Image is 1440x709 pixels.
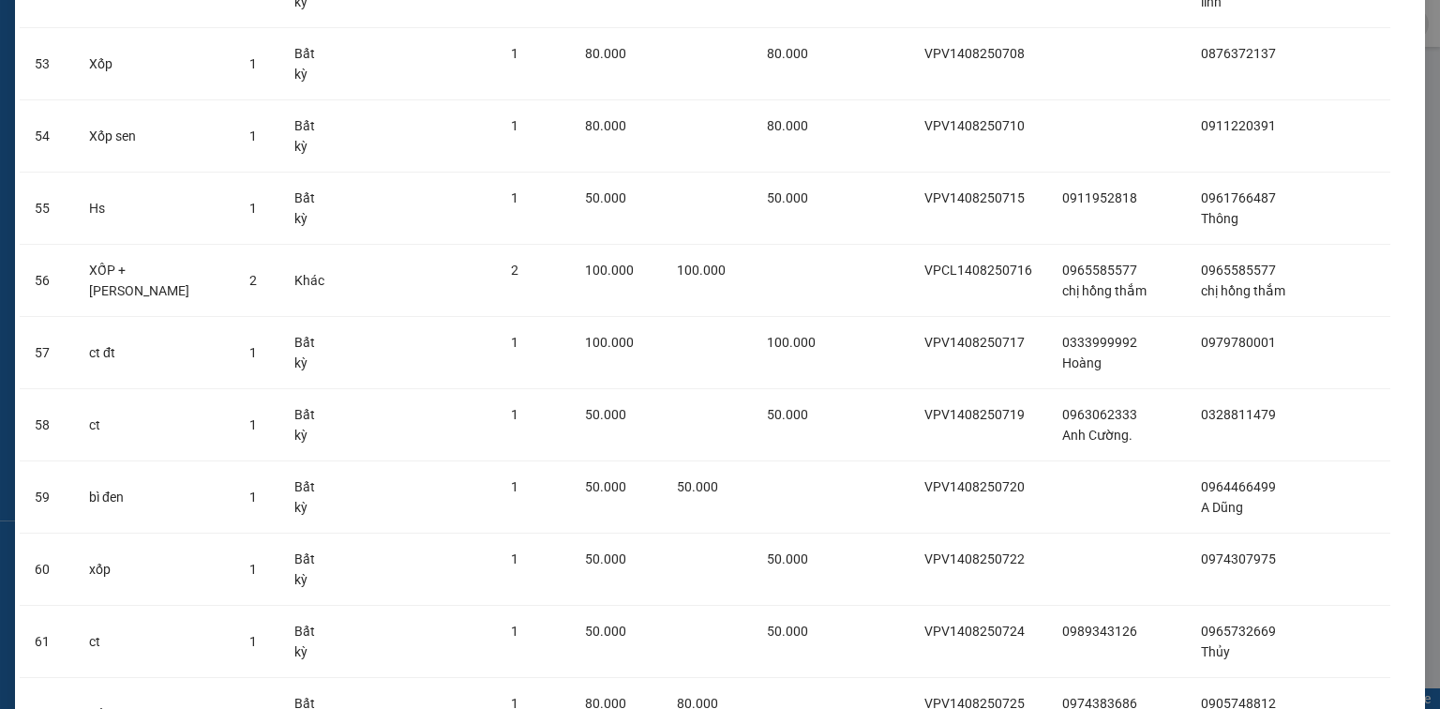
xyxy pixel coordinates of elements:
span: VPCL1408250716 [924,263,1032,278]
td: Hs [74,173,234,245]
span: Thủy [1201,644,1230,659]
span: 1 [249,128,257,143]
span: Hoàng [1062,355,1102,370]
strong: PHIẾU GỬI HÀNG [58,137,153,177]
span: chị hồng thắm [1201,283,1285,298]
span: 50.000 [767,407,808,422]
span: 0961766487 [1201,190,1276,205]
span: 0333999992 [1062,335,1137,350]
span: 50.000 [585,624,626,639]
span: 80.000 [585,118,626,133]
td: Bất kỳ [279,606,344,678]
td: Bất kỳ [279,534,344,606]
span: VPV1408250720 [924,479,1025,494]
span: 0989343126 [1062,624,1137,639]
span: 50.000 [585,190,626,205]
span: 1 [511,335,518,350]
span: 80.000 [585,46,626,61]
span: 1 [511,46,518,61]
span: VPV1408250715 [924,190,1025,205]
span: 1 [511,190,518,205]
td: ct [74,606,234,678]
span: 1 [511,624,518,639]
span: Anh Cường. [1062,428,1132,443]
span: 50.000 [585,479,626,494]
span: 100.000 [767,335,816,350]
span: VPV1408250710 [924,118,1025,133]
span: 0876372137 [1201,46,1276,61]
span: 0965585577 [1201,263,1276,278]
td: Bất kỳ [279,317,344,389]
span: 1 [249,56,257,71]
span: 1 [511,479,518,494]
td: Bất kỳ [279,28,344,100]
span: 1 [249,562,257,577]
span: Thông [1201,211,1238,226]
span: 0965585577 [1062,263,1137,278]
span: 0963062333 [1062,407,1137,422]
td: 58 [20,389,74,461]
span: 0911952818 [1062,190,1137,205]
td: Xốp sen [74,100,234,173]
span: 100.000 [585,335,634,350]
span: 0974307975 [1201,551,1276,566]
span: VPV1408250708 [924,46,1025,61]
span: 1 [249,345,257,360]
td: 53 [20,28,74,100]
td: Bất kỳ [279,173,344,245]
td: 54 [20,100,74,173]
td: 56 [20,245,74,317]
span: 100.000 [677,263,726,278]
span: VPV1408250724 [924,624,1025,639]
span: 50.000 [767,190,808,205]
span: 50.000 [767,624,808,639]
td: 61 [20,606,74,678]
td: ct [74,389,234,461]
td: Khác [279,245,344,317]
span: VPV1408250719 [924,407,1025,422]
span: 50.000 [585,551,626,566]
span: A Dũng [1201,500,1243,515]
span: 80.000 [767,118,808,133]
span: 1 [249,417,257,432]
td: xốp [74,534,234,606]
td: Bất kỳ [279,461,344,534]
span: 1 [511,551,518,566]
td: 57 [20,317,74,389]
span: 1 [511,407,518,422]
span: 42 [PERSON_NAME] - Vinh - [GEOGRAPHIC_DATA] [36,63,171,112]
span: 50.000 [585,407,626,422]
span: 80.000 [767,46,808,61]
td: Xốp [74,28,234,100]
span: chị hồng thắm [1062,283,1147,298]
td: 59 [20,461,74,534]
span: 0328811479 [1201,407,1276,422]
span: 50.000 [677,479,718,494]
strong: HÃNG XE HẢI HOÀNG GIA [47,19,165,59]
span: 0911220391 [1201,118,1276,133]
span: VPV1408250717 [924,335,1025,350]
td: XỐP + [PERSON_NAME] [74,245,234,317]
span: 0979780001 [1201,335,1276,350]
td: Bất kỳ [279,100,344,173]
td: 55 [20,173,74,245]
td: Bất kỳ [279,389,344,461]
span: 0965732669 [1201,624,1276,639]
span: 50.000 [767,551,808,566]
img: logo [9,78,32,171]
td: bì đen [74,461,234,534]
span: 0964466499 [1201,479,1276,494]
td: ct đt [74,317,234,389]
td: 60 [20,534,74,606]
span: VPV1408250722 [924,551,1025,566]
span: 1 [511,118,518,133]
span: 2 [249,273,257,288]
span: 100.000 [585,263,634,278]
span: 2 [511,263,518,278]
span: 1 [249,634,257,649]
span: 1 [249,201,257,216]
span: 1 [249,490,257,505]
